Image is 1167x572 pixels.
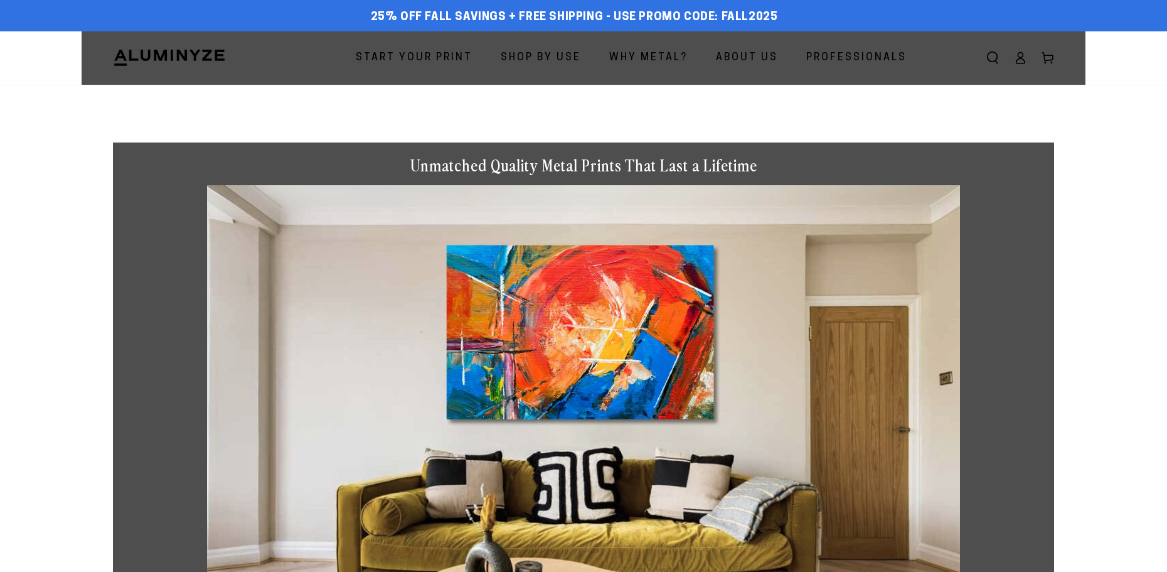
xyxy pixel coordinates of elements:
[501,49,581,67] span: Shop By Use
[356,49,472,67] span: Start Your Print
[113,48,226,67] img: Aluminyze
[979,44,1006,72] summary: Search our site
[609,49,688,67] span: Why Metal?
[716,49,778,67] span: About Us
[491,41,590,75] a: Shop By Use
[706,41,787,75] a: About Us
[113,85,1054,117] h1: Metal Prints
[207,155,960,176] h1: Unmatched Quality Metal Prints That Last a Lifetime
[797,41,916,75] a: Professionals
[806,49,907,67] span: Professionals
[346,41,482,75] a: Start Your Print
[600,41,697,75] a: Why Metal?
[371,11,778,24] span: 25% off FALL Savings + Free Shipping - Use Promo Code: FALL2025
